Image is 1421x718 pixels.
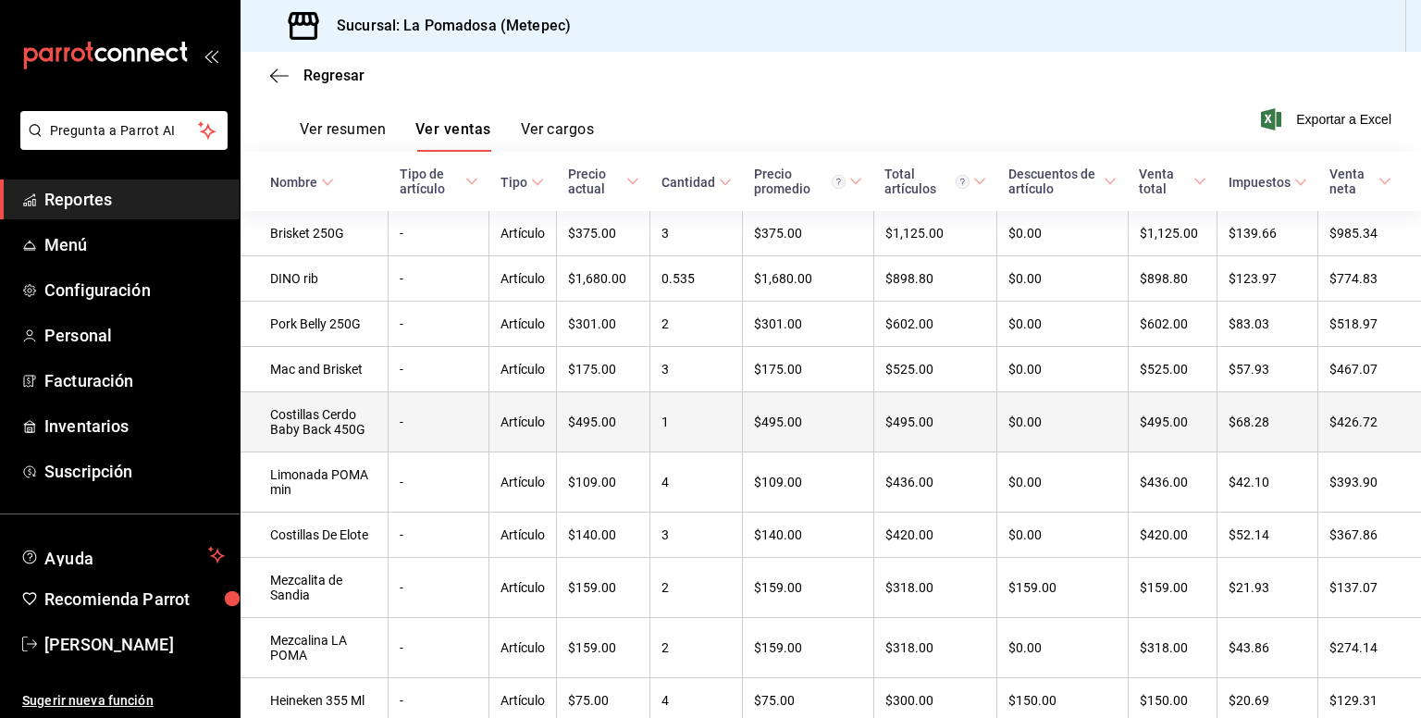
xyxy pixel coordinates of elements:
[743,211,873,256] td: $375.00
[1008,167,1101,196] div: Descuentos de artículo
[415,120,491,152] button: Ver ventas
[743,256,873,302] td: $1,680.00
[743,347,873,392] td: $175.00
[1217,558,1318,618] td: $21.93
[884,167,969,196] div: Total artículos
[389,256,489,302] td: -
[568,167,639,196] span: Precio actual
[650,558,743,618] td: 2
[1229,175,1291,190] div: Impuestos
[1318,558,1421,618] td: $137.07
[743,392,873,452] td: $495.00
[873,256,996,302] td: $898.80
[241,392,389,452] td: Costillas Cerdo Baby Back 450G
[997,392,1129,452] td: $0.00
[1318,211,1421,256] td: $985.34
[754,167,846,196] div: Precio promedio
[44,323,225,348] span: Personal
[1128,513,1217,558] td: $420.00
[489,452,557,513] td: Artículo
[650,211,743,256] td: 3
[44,544,201,566] span: Ayuda
[873,618,996,678] td: $318.00
[1128,347,1217,392] td: $525.00
[44,368,225,393] span: Facturación
[743,558,873,618] td: $159.00
[241,302,389,347] td: Pork Belly 250G
[743,302,873,347] td: $301.00
[44,232,225,257] span: Menú
[650,392,743,452] td: 1
[322,15,571,37] h3: Sucursal: La Pomadosa (Metepec)
[568,167,623,196] div: Precio actual
[241,256,389,302] td: DINO rib
[270,175,317,190] div: Nombre
[873,513,996,558] td: $420.00
[1128,452,1217,513] td: $436.00
[300,120,594,152] div: navigation tabs
[489,256,557,302] td: Artículo
[650,513,743,558] td: 3
[389,558,489,618] td: -
[1128,618,1217,678] td: $318.00
[489,211,557,256] td: Artículo
[44,587,225,612] span: Recomienda Parrot
[489,347,557,392] td: Artículo
[44,632,225,657] span: [PERSON_NAME]
[44,459,225,484] span: Suscripción
[1217,513,1318,558] td: $52.14
[500,175,544,190] span: Tipo
[44,187,225,212] span: Reportes
[661,175,715,190] div: Cantidad
[1008,167,1118,196] span: Descuentos de artículo
[389,392,489,452] td: -
[13,134,228,154] a: Pregunta a Parrot AI
[50,121,199,141] span: Pregunta a Parrot AI
[400,167,478,196] span: Tipo de artículo
[743,513,873,558] td: $140.00
[20,111,228,150] button: Pregunta a Parrot AI
[557,211,650,256] td: $375.00
[873,392,996,452] td: $495.00
[997,347,1129,392] td: $0.00
[661,175,732,190] span: Cantidad
[1229,175,1307,190] span: Impuestos
[241,558,389,618] td: Mezcalita de Sandia
[270,67,365,84] button: Regresar
[303,67,365,84] span: Regresar
[389,618,489,678] td: -
[1128,302,1217,347] td: $602.00
[489,302,557,347] td: Artículo
[389,452,489,513] td: -
[743,452,873,513] td: $109.00
[1217,302,1318,347] td: $83.03
[22,691,225,711] span: Sugerir nueva función
[557,558,650,618] td: $159.00
[1318,347,1421,392] td: $467.07
[1318,256,1421,302] td: $774.83
[389,347,489,392] td: -
[489,392,557,452] td: Artículo
[650,302,743,347] td: 2
[650,452,743,513] td: 4
[997,618,1129,678] td: $0.00
[557,452,650,513] td: $109.00
[997,513,1129,558] td: $0.00
[1329,167,1375,196] div: Venta neta
[489,513,557,558] td: Artículo
[241,211,389,256] td: Brisket 250G
[1128,392,1217,452] td: $495.00
[1265,108,1391,130] button: Exportar a Excel
[956,175,970,189] svg: El total artículos considera cambios de precios en los artículos así como costos adicionales por ...
[1139,167,1206,196] span: Venta total
[44,414,225,439] span: Inventarios
[1217,211,1318,256] td: $139.66
[557,256,650,302] td: $1,680.00
[832,175,846,189] svg: Precio promedio = Total artículos / cantidad
[204,48,218,63] button: open_drawer_menu
[1318,618,1421,678] td: $274.14
[997,211,1129,256] td: $0.00
[1217,256,1318,302] td: $123.97
[997,452,1129,513] td: $0.00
